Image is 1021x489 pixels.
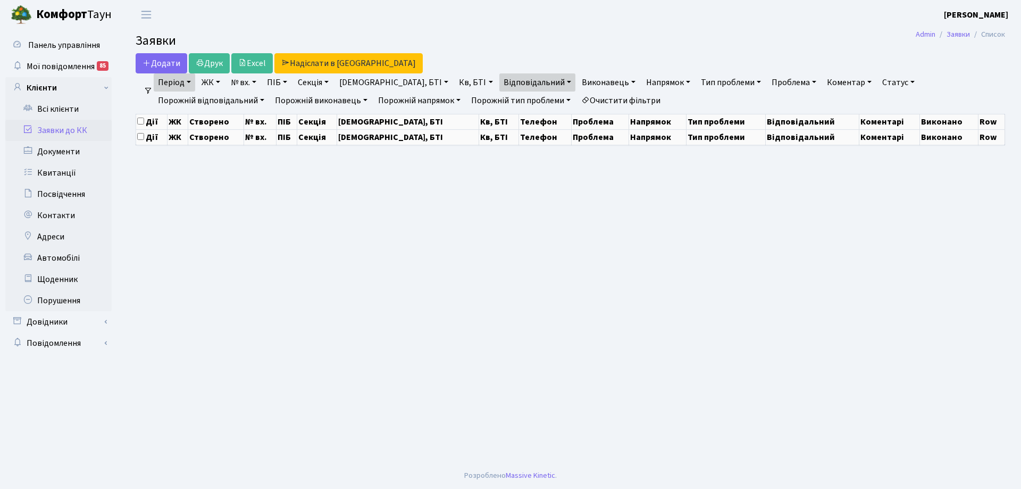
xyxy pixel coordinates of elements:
[464,470,557,482] div: Розроблено .
[978,114,1005,129] th: Row
[374,92,465,110] a: Порожній напрямок
[5,333,112,354] a: Повідомлення
[189,53,230,73] a: Друк
[5,269,112,290] a: Щоденник
[479,114,518,129] th: Кв, БТІ
[766,129,859,145] th: Відповідальний
[577,92,665,110] a: Очистити фільтри
[274,53,423,73] a: Надіслати в [GEOGRAPHIC_DATA]
[5,98,112,120] a: Всі клієнти
[294,73,333,92] a: Секція
[697,73,765,92] a: Тип проблеми
[5,290,112,311] a: Порушення
[188,114,244,129] th: Створено
[276,114,297,129] th: ПІБ
[231,53,273,73] a: Excel
[136,53,187,73] a: Додати
[506,470,555,481] a: Massive Kinetic
[154,92,269,110] a: Порожній відповідальний
[5,56,112,77] a: Мої повідомлення85
[629,114,687,129] th: Напрямок
[297,114,337,129] th: Секція
[859,129,920,145] th: Коментарі
[467,92,575,110] a: Порожній тип проблеми
[227,73,261,92] a: № вх.
[766,114,859,129] th: Відповідальний
[5,77,112,98] a: Клієнти
[970,29,1005,40] li: Список
[335,73,453,92] a: [DEMOGRAPHIC_DATA], БТІ
[244,129,277,145] th: № вх.
[271,92,372,110] a: Порожній виконавець
[578,73,640,92] a: Виконавець
[5,226,112,247] a: Адреси
[143,57,180,69] span: Додати
[263,73,291,92] a: ПІБ
[5,311,112,333] a: Довідники
[479,129,518,145] th: Кв, БТІ
[629,129,687,145] th: Напрямок
[244,114,277,129] th: № вх.
[5,205,112,226] a: Контакти
[5,35,112,56] a: Панель управління
[687,129,766,145] th: Тип проблеми
[944,9,1008,21] a: [PERSON_NAME]
[337,129,479,145] th: [DEMOGRAPHIC_DATA], БТІ
[571,114,629,129] th: Проблема
[571,129,629,145] th: Проблема
[337,114,479,129] th: [DEMOGRAPHIC_DATA], БТІ
[859,114,920,129] th: Коментарі
[5,184,112,205] a: Посвідчення
[5,141,112,162] a: Документи
[154,73,195,92] a: Період
[276,129,297,145] th: ПІБ
[916,29,935,40] a: Admin
[168,114,188,129] th: ЖК
[455,73,497,92] a: Кв, БТІ
[97,61,108,71] div: 85
[5,247,112,269] a: Автомобілі
[188,129,244,145] th: Створено
[136,129,168,145] th: Дії
[499,73,575,92] a: Відповідальний
[136,31,176,50] span: Заявки
[978,129,1005,145] th: Row
[36,6,112,24] span: Таун
[642,73,694,92] a: Напрямок
[900,23,1021,46] nav: breadcrumb
[136,114,168,129] th: Дії
[5,120,112,141] a: Заявки до КК
[519,129,572,145] th: Телефон
[823,73,876,92] a: Коментар
[197,73,224,92] a: ЖК
[11,4,32,26] img: logo.png
[767,73,821,92] a: Проблема
[168,129,188,145] th: ЖК
[28,39,100,51] span: Панель управління
[27,61,95,72] span: Мої повідомлення
[920,129,978,145] th: Виконано
[133,6,160,23] button: Переключити навігацію
[947,29,970,40] a: Заявки
[519,114,572,129] th: Телефон
[878,73,919,92] a: Статус
[5,162,112,184] a: Квитанції
[687,114,766,129] th: Тип проблеми
[297,129,337,145] th: Секція
[920,114,978,129] th: Виконано
[36,6,87,23] b: Комфорт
